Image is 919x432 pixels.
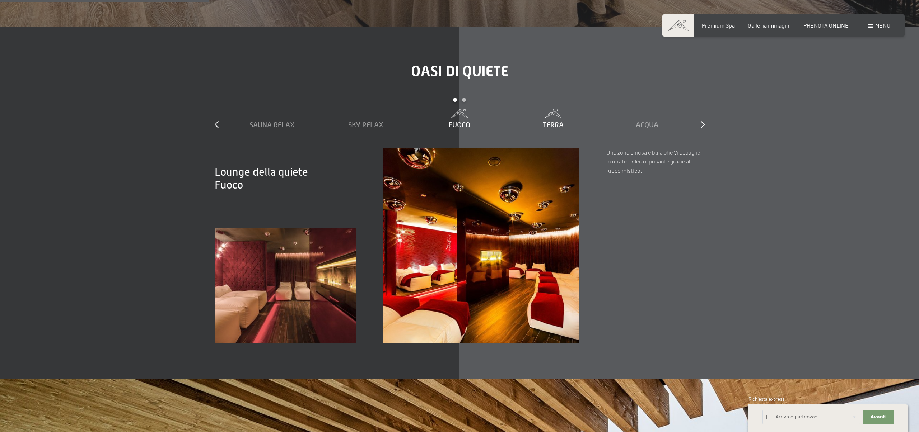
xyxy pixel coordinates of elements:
div: Carousel Page 1 (Current Slide) [453,98,457,102]
span: Acqua [636,121,658,129]
span: Fuoco [449,121,470,129]
a: PRENOTA ONLINE [803,22,849,29]
p: Una zona chiusa e buia che Vi accoglie in un’atmosfera riposante grazie al fuoco mistico. [606,148,704,175]
img: Vacanze wellness in Alto Adige: 7.700m² di spa, 10 saune e… [383,148,579,343]
span: Oasi di quiete [411,63,508,80]
a: Galleria immagini [748,22,791,29]
div: Carousel Page 2 [462,98,466,102]
span: Avanti [871,414,887,420]
div: Carousel Pagination [225,98,694,109]
span: Terra [543,121,564,129]
span: Sky Relax [348,121,383,129]
span: Menu [875,22,890,29]
span: Lounge della quiete Fuoco [215,166,308,191]
span: Richiesta express [748,396,784,402]
img: [Translate to Italienisch:] [215,228,357,343]
span: Sauna relax [249,121,295,129]
button: Avanti [863,410,894,424]
a: Premium Spa [702,22,735,29]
